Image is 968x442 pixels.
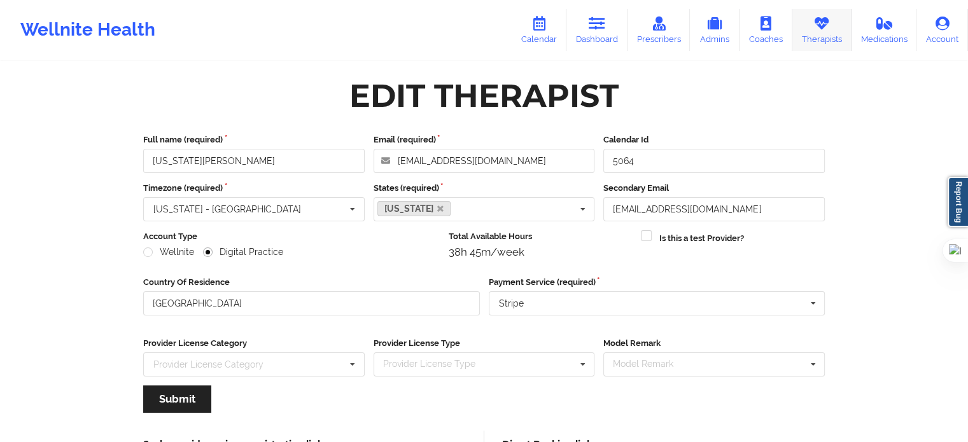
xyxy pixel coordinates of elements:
[603,134,825,146] label: Calendar Id
[203,247,283,258] label: Digital Practice
[374,182,595,195] label: States (required)
[792,9,852,51] a: Therapists
[377,201,451,216] a: [US_STATE]
[690,9,740,51] a: Admins
[374,337,595,350] label: Provider License Type
[143,182,365,195] label: Timezone (required)
[512,9,566,51] a: Calendar
[143,247,194,258] label: Wellnite
[143,230,440,243] label: Account Type
[449,245,633,258] div: 38h 45m/week
[740,9,792,51] a: Coaches
[499,299,524,308] div: Stripe
[948,177,968,227] a: Report Bug
[143,276,480,289] label: Country Of Residence
[603,197,825,221] input: Email
[659,232,744,245] label: Is this a test Provider?
[566,9,628,51] a: Dashboard
[603,337,825,350] label: Model Remark
[143,337,365,350] label: Provider License Category
[143,149,365,173] input: Full name
[374,149,595,173] input: Email address
[380,357,494,371] div: Provider License Type
[143,134,365,146] label: Full name (required)
[603,149,825,173] input: Calendar Id
[349,76,619,116] div: Edit Therapist
[153,205,301,214] div: [US_STATE] - [GEOGRAPHIC_DATA]
[603,182,825,195] label: Secondary Email
[374,134,595,146] label: Email (required)
[143,385,211,413] button: Submit
[628,9,691,51] a: Prescribers
[153,360,263,369] div: Provider License Category
[489,276,825,289] label: Payment Service (required)
[449,230,633,243] label: Total Available Hours
[916,9,968,51] a: Account
[852,9,917,51] a: Medications
[610,357,692,371] div: Model Remark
